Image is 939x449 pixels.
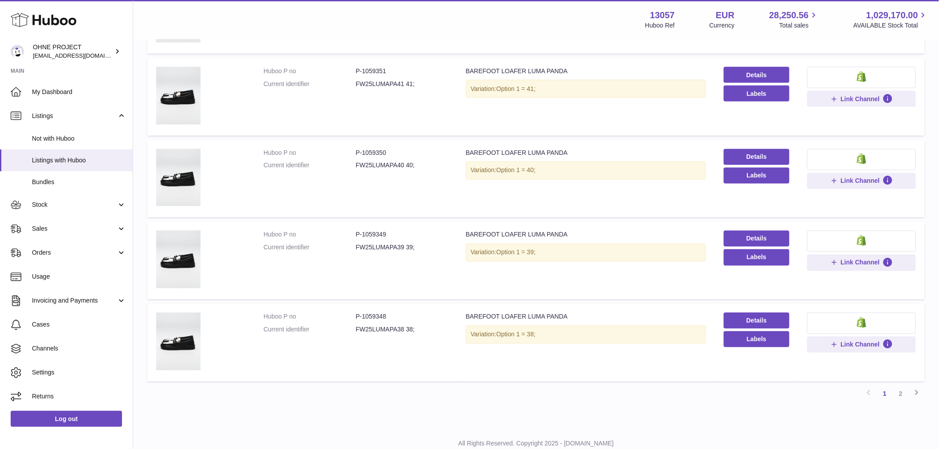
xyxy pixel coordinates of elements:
img: shopify-small.png [857,71,866,82]
div: BAREFOOT LOAFER LUMA PANDA [466,231,706,239]
span: 28,250.56 [769,9,809,21]
a: Details [724,231,790,247]
button: Labels [724,331,790,347]
dd: FW25LUMAPA40 40; [356,161,448,170]
p: All Rights Reserved. Copyright 2025 - [DOMAIN_NAME] [140,440,932,448]
dd: FW25LUMAPA41 41; [356,80,448,88]
span: Link Channel [841,341,880,349]
dt: Current identifier [264,80,356,88]
a: Details [724,313,790,329]
button: Link Channel [807,255,916,271]
button: Link Channel [807,91,916,107]
div: BAREFOOT LOAFER LUMA PANDA [466,313,706,321]
dt: Current identifier [264,326,356,334]
span: Stock [32,201,117,209]
span: Orders [32,248,117,257]
span: 1,029,170.00 [866,9,918,21]
img: shopify-small.png [857,235,866,246]
dt: Huboo P no [264,149,356,158]
img: BAREFOOT LOAFER LUMA PANDA [156,149,201,207]
span: [EMAIL_ADDRESS][DOMAIN_NAME] [33,52,130,59]
span: Listings [32,112,117,120]
span: Settings [32,368,126,377]
div: Variation: [466,80,706,98]
a: Details [724,67,790,83]
span: Option 1 = 41; [497,85,536,92]
span: AVAILABLE Stock Total [853,21,928,30]
button: Labels [724,249,790,265]
dd: P-1059350 [356,149,448,158]
span: Usage [32,272,126,281]
dt: Current identifier [264,244,356,252]
span: Bundles [32,178,126,186]
div: Huboo Ref [645,21,675,30]
a: Log out [11,411,122,427]
span: Option 1 = 38; [497,331,536,338]
span: Invoicing and Payments [32,296,117,305]
img: shopify-small.png [857,154,866,164]
a: Details [724,149,790,165]
button: Link Channel [807,173,916,189]
span: Cases [32,320,126,329]
span: My Dashboard [32,88,126,96]
div: BAREFOOT LOAFER LUMA PANDA [466,67,706,75]
span: Link Channel [841,259,880,267]
img: shopify-small.png [857,317,866,328]
a: 1 [877,386,893,402]
dd: FW25LUMAPA39 39; [356,244,448,252]
strong: 13057 [650,9,675,21]
dt: Current identifier [264,161,356,170]
a: 2 [893,386,909,402]
button: Labels [724,168,790,184]
dd: P-1059351 [356,67,448,75]
div: Currency [710,21,735,30]
dt: Huboo P no [264,313,356,321]
dt: Huboo P no [264,231,356,239]
img: BAREFOOT LOAFER LUMA PANDA [156,313,201,370]
img: internalAdmin-13057@internal.huboo.com [11,45,24,58]
div: BAREFOOT LOAFER LUMA PANDA [466,149,706,158]
span: Total sales [779,21,819,30]
dd: P-1059349 [356,231,448,239]
button: Link Channel [807,337,916,353]
img: BAREFOOT LOAFER LUMA PANDA [156,67,201,125]
dd: P-1059348 [356,313,448,321]
a: 1,029,170.00 AVAILABLE Stock Total [853,9,928,30]
div: Variation: [466,326,706,344]
span: Link Channel [841,177,880,185]
dt: Huboo P no [264,67,356,75]
div: Variation: [466,161,706,180]
span: Channels [32,344,126,353]
span: Link Channel [841,95,880,103]
span: Listings with Huboo [32,156,126,165]
span: Sales [32,224,117,233]
span: Option 1 = 39; [497,249,536,256]
button: Labels [724,86,790,102]
span: Option 1 = 40; [497,167,536,174]
a: 28,250.56 Total sales [769,9,819,30]
span: Not with Huboo [32,134,126,143]
div: OHNE PROJECT [33,43,113,60]
dd: FW25LUMAPA38 38; [356,326,448,334]
div: Variation: [466,244,706,262]
img: BAREFOOT LOAFER LUMA PANDA [156,231,201,288]
strong: EUR [716,9,734,21]
span: Returns [32,392,126,401]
